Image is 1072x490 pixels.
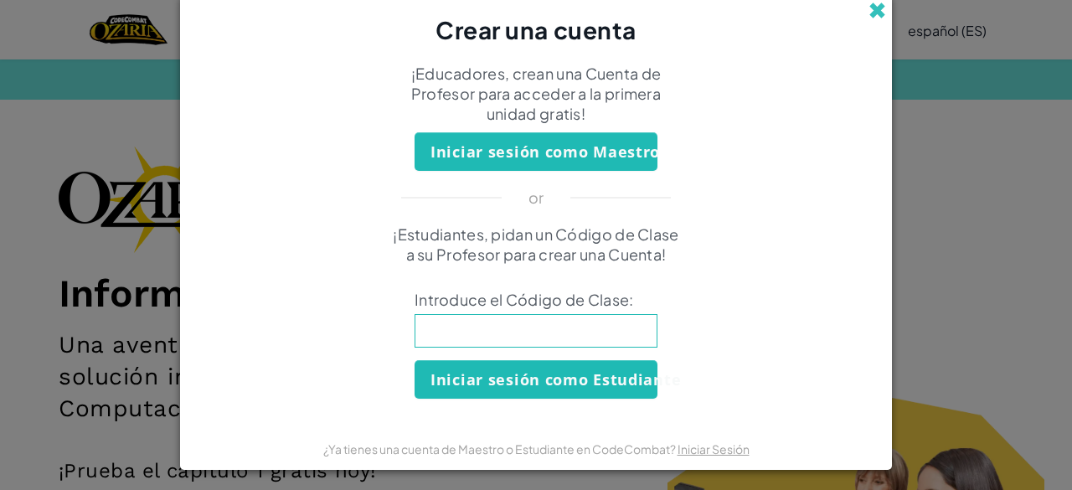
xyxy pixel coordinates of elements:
button: Iniciar sesión como Estudiante [415,360,657,399]
p: ¡Estudiantes, pidan un Código de Clase a su Profesor para crear una Cuenta! [389,224,683,265]
button: Iniciar sesión como Maestro [415,132,657,171]
span: ¿Ya tienes una cuenta de Maestro o Estudiante en CodeCombat? [323,441,678,456]
p: or [528,188,544,208]
p: ¡Educadores, crean una Cuenta de Profesor para acceder a la primera unidad gratis! [389,64,683,124]
span: Crear una cuenta [435,15,636,44]
a: Iniciar Sesión [678,441,750,456]
span: Introduce el Código de Clase: [415,290,657,310]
